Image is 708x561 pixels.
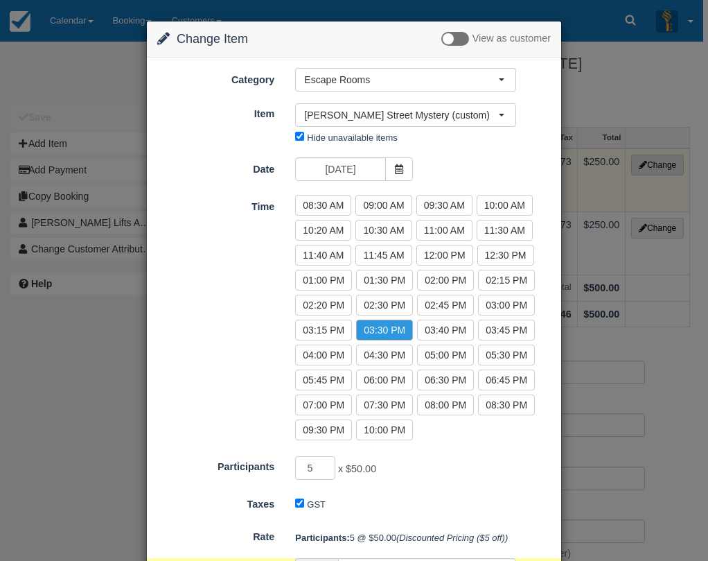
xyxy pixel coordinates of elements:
[307,499,326,510] label: GST
[472,33,551,44] span: View as customer
[147,525,285,544] label: Rate
[417,395,474,415] label: 08:00 PM
[304,108,498,122] span: [PERSON_NAME] Street Mystery (custom)
[295,345,352,365] label: 04:00 PM
[295,68,516,92] button: Escape Rooms
[416,245,473,266] label: 12:00 PM
[478,320,535,340] label: 03:45 PM
[338,464,376,475] span: x $50.00
[417,370,474,390] label: 06:30 PM
[355,195,411,216] label: 09:00 AM
[295,320,352,340] label: 03:15 PM
[478,370,535,390] label: 06:45 PM
[304,73,498,87] span: Escape Rooms
[295,370,352,390] label: 05:45 PM
[295,220,351,241] label: 10:20 AM
[417,345,474,365] label: 05:00 PM
[356,320,413,340] label: 03:30 PM
[477,195,533,216] label: 10:00 AM
[478,270,535,291] label: 02:15 PM
[147,157,285,177] label: Date
[478,395,535,415] label: 08:30 PM
[356,395,413,415] label: 07:30 PM
[147,492,285,512] label: Taxes
[477,220,533,241] label: 11:30 AM
[147,102,285,121] label: Item
[416,220,472,241] label: 11:00 AM
[396,533,508,543] em: (Discounted Pricing ($5 off))
[285,526,561,549] div: 5 @ $50.00
[147,68,285,87] label: Category
[416,195,472,216] label: 09:30 AM
[307,132,397,143] label: Hide unavailable items
[478,295,535,316] label: 03:00 PM
[295,456,335,480] input: Participants
[355,220,411,241] label: 10:30 AM
[295,395,352,415] label: 07:00 PM
[295,245,351,266] label: 11:40 AM
[295,295,352,316] label: 02:20 PM
[356,370,413,390] label: 06:00 PM
[478,345,535,365] label: 05:30 PM
[356,420,413,440] label: 10:00 PM
[417,270,474,291] label: 02:00 PM
[177,32,248,46] span: Change Item
[417,295,474,316] label: 02:45 PM
[356,270,413,291] label: 01:30 PM
[147,195,285,214] label: Time
[295,420,352,440] label: 09:30 PM
[417,320,474,340] label: 03:40 PM
[147,455,285,474] label: Participants
[295,103,516,127] button: [PERSON_NAME] Street Mystery (custom)
[356,295,413,316] label: 02:30 PM
[295,533,349,543] strong: Participants
[295,195,351,216] label: 08:30 AM
[295,270,352,291] label: 01:00 PM
[355,245,411,266] label: 11:45 AM
[477,245,534,266] label: 12:30 PM
[356,345,413,365] label: 04:30 PM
